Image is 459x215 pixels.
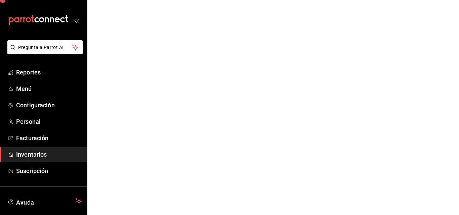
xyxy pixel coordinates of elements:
span: Pregunta a Parrot AI [18,44,72,51]
span: Ayuda [16,197,73,205]
span: Suscripción [16,166,82,175]
span: Menú [16,84,82,93]
button: open_drawer_menu [74,17,79,23]
span: Inventarios [16,150,82,159]
span: Reportes [16,68,82,77]
span: Configuración [16,101,82,110]
span: Personal [16,117,82,126]
button: Pregunta a Parrot AI [7,40,83,54]
a: Pregunta a Parrot AI [5,49,83,56]
span: Facturación [16,133,82,143]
